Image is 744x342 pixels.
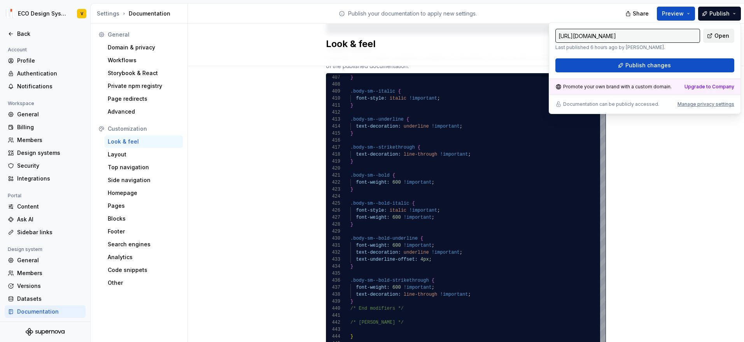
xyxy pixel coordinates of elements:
[392,180,401,185] span: 600
[17,82,82,90] div: Notifications
[404,152,437,157] span: line-through
[350,75,353,80] span: }
[17,57,82,65] div: Profile
[326,158,340,165] div: 419
[350,306,404,311] span: /* End modifiers */
[326,221,340,228] div: 428
[404,292,437,297] span: line-through
[326,186,340,193] div: 423
[5,45,30,54] div: Account
[5,147,86,159] a: Design systems
[108,253,180,261] div: Analytics
[326,193,340,200] div: 424
[404,215,432,220] span: !important
[326,179,340,186] div: 422
[5,280,86,292] a: Versions
[5,67,86,80] a: Authentication
[350,299,353,304] span: }
[108,138,180,146] div: Look & feel
[17,216,82,223] div: Ask AI
[356,292,401,297] span: text-decoration:
[404,180,432,185] span: !important
[326,298,340,305] div: 439
[356,96,387,101] span: font-style:
[437,96,440,101] span: ;
[409,96,437,101] span: !important
[5,191,25,200] div: Portal
[429,257,432,262] span: ;
[432,243,434,248] span: ;
[326,74,340,81] div: 407
[392,243,401,248] span: 600
[555,84,672,90] div: Promote your own brand with a custom domain.
[468,292,471,297] span: ;
[404,124,429,129] span: underline
[404,243,432,248] span: !important
[5,267,86,279] a: Members
[26,328,65,336] a: Supernova Logo
[621,7,654,21] button: Share
[390,208,406,213] span: italic
[326,256,340,263] div: 433
[326,123,340,130] div: 414
[633,10,649,18] span: Share
[326,242,340,249] div: 431
[108,108,180,116] div: Advanced
[17,136,82,144] div: Members
[714,32,729,40] span: Open
[326,200,340,207] div: 425
[350,236,418,241] span: .body-sm--bold-underline
[326,38,597,50] h2: Look & feel
[350,334,353,339] span: }
[657,7,695,21] button: Preview
[105,174,183,186] a: Side navigation
[350,201,409,206] span: .body-sm--bold-italic
[350,264,353,269] span: }
[17,123,82,131] div: Billing
[625,61,671,69] span: Publish changes
[105,225,183,238] a: Footer
[108,176,180,184] div: Side navigation
[432,124,460,129] span: !important
[709,10,730,18] span: Publish
[108,163,180,171] div: Top navigation
[350,117,404,122] span: .body-sm--underline
[404,250,429,255] span: underline
[108,69,180,77] div: Storybook & React
[17,175,82,182] div: Integrations
[432,180,434,185] span: ;
[108,31,180,39] div: General
[17,70,82,77] div: Authentication
[108,228,180,235] div: Footer
[326,144,340,151] div: 417
[350,159,353,164] span: }
[105,135,183,148] a: Look & feel
[5,200,86,213] a: Content
[432,278,434,283] span: {
[5,80,86,93] a: Notifications
[105,251,183,263] a: Analytics
[432,250,460,255] span: !important
[555,58,734,72] button: Publish changes
[108,82,180,90] div: Private npm registry
[677,101,734,107] div: Manage privacy settings
[105,148,183,161] a: Layout
[105,93,183,105] a: Page redirects
[460,124,462,129] span: ;
[108,125,180,133] div: Customization
[5,305,86,318] a: Documentation
[432,215,434,220] span: ;
[5,172,86,185] a: Integrations
[392,215,401,220] span: 600
[326,102,340,109] div: 411
[97,10,119,18] button: Settings
[108,95,180,103] div: Page redirects
[326,116,340,123] div: 413
[326,291,340,298] div: 438
[350,103,353,108] span: }
[406,117,409,122] span: {
[326,277,340,284] div: 436
[108,240,180,248] div: Search engines
[703,29,734,43] a: Open
[326,326,340,333] div: 443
